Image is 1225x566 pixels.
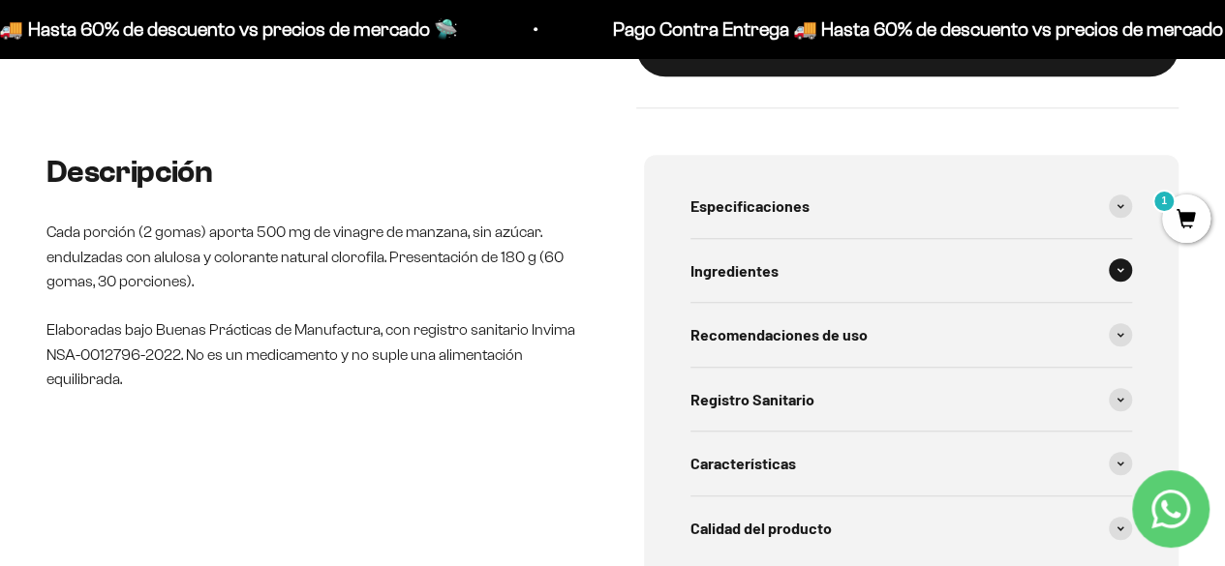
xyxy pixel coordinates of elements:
summary: Calidad del producto [690,496,1133,560]
p: Elaboradas bajo Buenas Prácticas de Manufactura, con registro sanitario Invima NSA-0012796-2022. ... [46,317,582,392]
span: Calidad del producto [690,516,832,541]
summary: Características [690,432,1133,495]
summary: Especificaciones [690,174,1133,238]
p: Cada porción (2 gomas) aporta 500 mg de vinagre de manzana, sin azúcar. endulzadas con alulosa y ... [46,220,582,294]
span: Ingredientes [690,258,779,283]
a: 1 [1162,210,1210,231]
h2: Descripción [46,155,582,189]
span: Características [690,451,796,476]
summary: Ingredientes [690,239,1133,303]
span: Recomendaciones de uso [690,322,868,347]
summary: Recomendaciones de uso [690,303,1133,367]
summary: Registro Sanitario [690,368,1133,432]
span: Especificaciones [690,194,810,219]
mark: 1 [1152,190,1176,213]
span: Registro Sanitario [690,387,814,412]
